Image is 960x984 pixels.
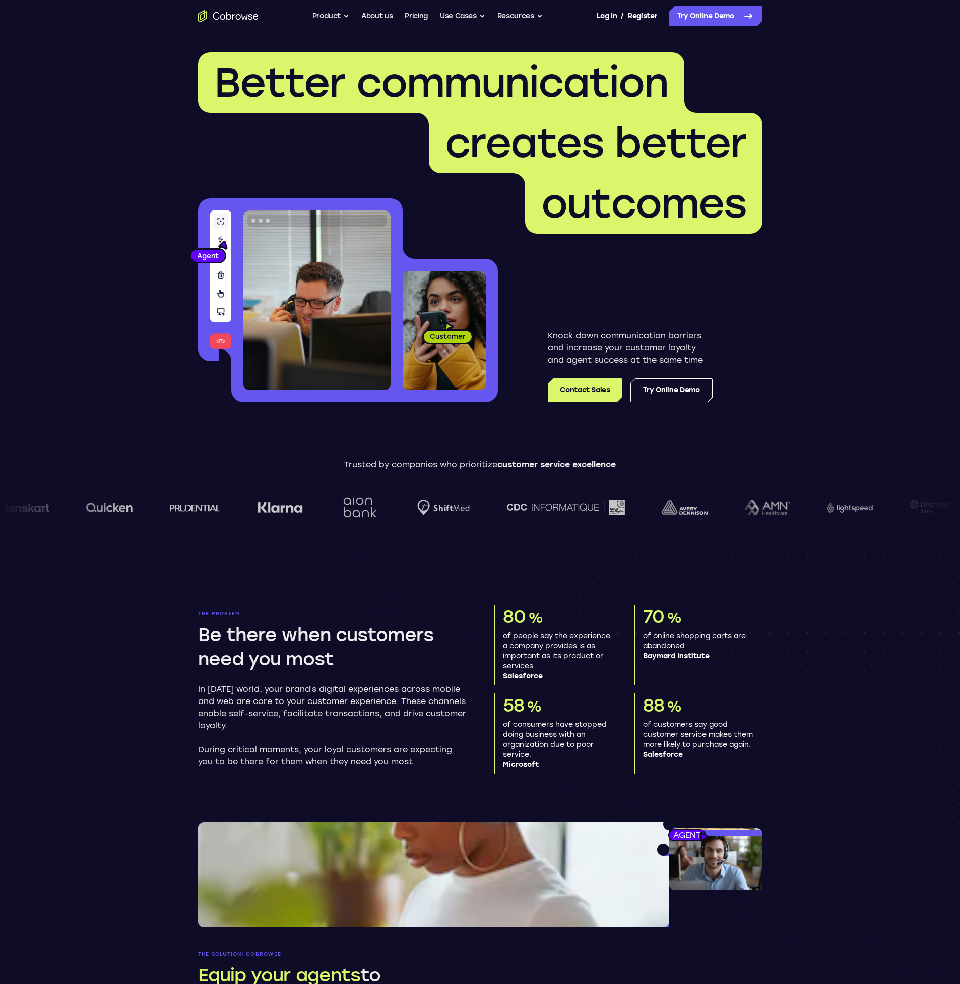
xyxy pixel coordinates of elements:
[403,271,486,390] img: A customer holding their phone
[312,6,350,26] button: Product
[198,822,669,927] img: A customer looking at their smartphone
[169,504,220,512] img: prudential
[198,744,466,768] p: During critical moments, your loyal customers are expecting you to be there for them when they ne...
[548,378,622,402] a: Contact Sales
[528,609,543,626] span: %
[643,720,754,760] p: of customers say good customer service makes them more likely to purchase again.
[503,760,614,770] span: Microsoft
[198,623,466,671] h2: Be there when customers need you most
[440,6,485,26] button: Use Cases
[527,698,541,715] span: %
[503,606,526,627] span: 80
[214,58,668,107] span: Better communication
[669,6,762,26] a: Try Online Demo
[417,500,469,515] img: Shiftmed
[191,251,225,261] span: Agent
[541,179,746,228] span: outcomes
[424,331,472,341] span: Customer
[210,210,231,349] img: A series of tools used in co-browsing sessions
[667,609,681,626] span: %
[669,828,762,890] img: An agent wearing a headset
[503,694,524,716] span: 58
[621,10,624,22] span: /
[361,6,393,26] a: About us
[198,10,259,22] a: Go to the home page
[630,378,713,402] a: Try Online Demo
[503,631,614,681] p: of people say the experience a company provides is as important as its product or services.
[339,487,380,528] img: Aion Bank
[597,6,617,26] a: Log In
[198,951,762,957] p: The solution: Cobrowse
[497,460,616,469] span: customer service excellence
[643,651,754,661] span: Baymard Institute
[198,611,466,617] p: The problem
[643,631,754,661] p: of online shopping carts are abandoned.
[661,500,707,515] img: avery-dennison
[669,829,705,841] span: agent
[405,6,428,26] a: Pricing
[503,720,614,770] p: of consumers have stopped doing business with an organization due to poor service.
[628,6,657,26] a: Register
[667,698,681,715] span: %
[643,694,664,716] span: 88
[643,606,664,627] span: 70
[548,330,713,366] p: Knock down communication barriers and increase your customer loyalty and agent success at the sam...
[445,119,746,167] span: creates better
[503,671,614,681] span: Salesforce
[643,750,754,760] span: Salesforce
[497,6,543,26] button: Resources
[506,500,624,515] img: CDC Informatique
[243,210,391,390] img: A customer support agent talking on the phone
[257,502,302,514] img: Klarna
[198,683,466,732] p: In [DATE] world, your brand’s digital experiences across mobile and web are core to your customer...
[744,500,790,515] img: AMN Healthcare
